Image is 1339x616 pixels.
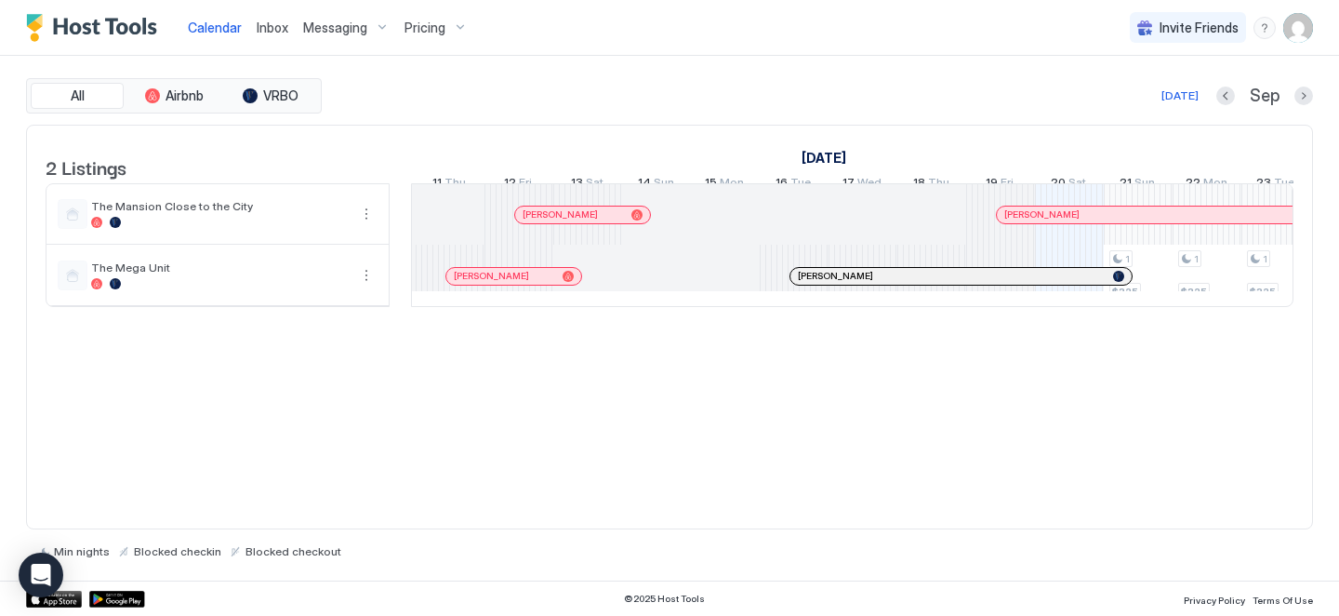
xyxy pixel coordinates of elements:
[355,264,378,287] button: More options
[1203,175,1227,194] span: Mon
[928,175,949,194] span: Thu
[224,83,317,109] button: VRBO
[71,87,85,104] span: All
[1001,175,1014,194] span: Fri
[1125,253,1130,265] span: 1
[166,87,204,104] span: Airbnb
[700,171,749,198] a: September 15, 2025
[1252,171,1299,198] a: September 23, 2025
[1263,253,1267,265] span: 1
[26,14,166,42] a: Host Tools Logo
[1294,87,1313,105] button: Next month
[1253,589,1313,609] a: Terms Of Use
[19,553,63,597] div: Open Intercom Messenger
[1186,175,1200,194] span: 22
[499,171,537,198] a: September 12, 2025
[720,175,744,194] span: Mon
[355,203,378,225] button: More options
[519,175,532,194] span: Fri
[1274,175,1294,194] span: Tue
[776,175,788,194] span: 16
[705,175,717,194] span: 15
[1216,87,1235,105] button: Previous month
[504,175,516,194] span: 12
[127,83,220,109] button: Airbnb
[89,591,145,608] a: Google Play Store
[1115,171,1160,198] a: September 21, 2025
[1250,86,1279,107] span: Sep
[1184,595,1245,606] span: Privacy Policy
[303,20,367,36] span: Messaging
[838,171,886,198] a: September 17, 2025
[624,593,705,605] span: © 2025 Host Tools
[188,20,242,35] span: Calendar
[91,199,348,213] span: The Mansion Close to the City
[1120,175,1132,194] span: 21
[566,171,608,198] a: September 13, 2025
[257,18,288,37] a: Inbox
[771,171,815,198] a: September 16, 2025
[586,175,603,194] span: Sat
[1253,17,1276,39] div: menu
[571,175,583,194] span: 13
[633,171,679,198] a: September 14, 2025
[913,175,925,194] span: 18
[1194,253,1199,265] span: 1
[908,171,954,198] a: September 18, 2025
[1181,171,1232,198] a: September 22, 2025
[245,544,341,558] span: Blocked checkout
[798,270,873,282] span: [PERSON_NAME]
[91,261,348,275] span: The Mega Unit
[1159,85,1201,107] button: [DATE]
[404,20,445,36] span: Pricing
[54,544,110,558] span: Min nights
[523,208,598,221] span: [PERSON_NAME]
[432,175,442,194] span: 11
[1253,595,1313,606] span: Terms Of Use
[31,83,124,109] button: All
[428,171,471,198] a: September 11, 2025
[444,175,466,194] span: Thu
[26,591,82,608] a: App Store
[1181,286,1207,298] span: $325
[638,175,651,194] span: 14
[1051,175,1066,194] span: 20
[1068,175,1086,194] span: Sat
[981,171,1018,198] a: September 19, 2025
[654,175,674,194] span: Sun
[454,270,529,282] span: [PERSON_NAME]
[26,78,322,114] div: tab-group
[790,175,811,194] span: Tue
[1046,171,1091,198] a: September 20, 2025
[355,264,378,287] div: menu
[1184,589,1245,609] a: Privacy Policy
[797,144,851,171] a: September 5, 2025
[842,175,855,194] span: 17
[263,87,298,104] span: VRBO
[1256,175,1271,194] span: 23
[355,203,378,225] div: menu
[1134,175,1155,194] span: Sun
[1161,87,1199,104] div: [DATE]
[986,175,998,194] span: 19
[1283,13,1313,43] div: User profile
[134,544,221,558] span: Blocked checkin
[857,175,882,194] span: Wed
[1004,208,1080,221] span: [PERSON_NAME]
[46,153,126,181] span: 2 Listings
[1160,20,1239,36] span: Invite Friends
[257,20,288,35] span: Inbox
[1112,286,1138,298] span: $325
[188,18,242,37] a: Calendar
[1250,286,1276,298] span: $325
